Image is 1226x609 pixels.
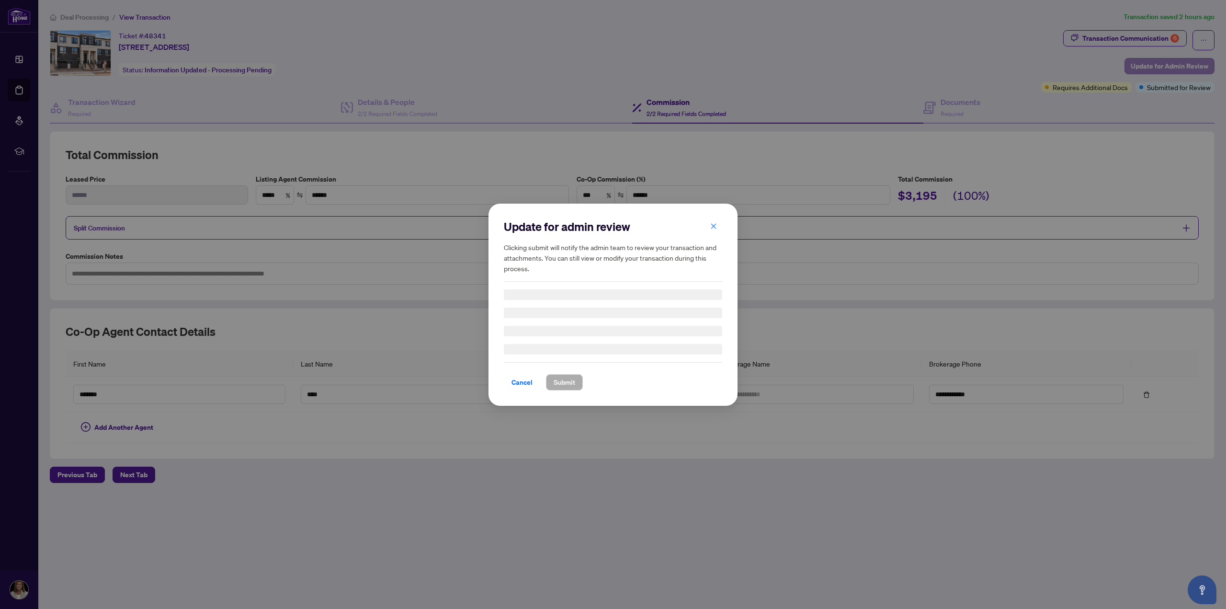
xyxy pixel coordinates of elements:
[511,375,533,390] span: Cancel
[1188,575,1216,604] button: Open asap
[504,242,722,274] h5: Clicking submit will notify the admin team to review your transaction and attachments. You can st...
[546,374,583,391] button: Submit
[504,219,722,234] h2: Update for admin review
[710,222,717,229] span: close
[504,374,540,391] button: Cancel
